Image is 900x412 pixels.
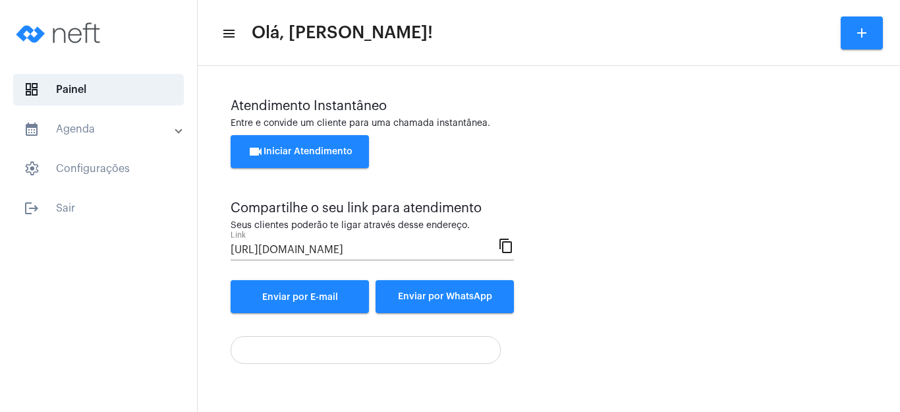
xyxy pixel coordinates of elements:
span: Painel [13,74,184,105]
div: Seus clientes poderão te ligar através desse endereço. [231,221,514,231]
span: Enviar por E-mail [262,293,338,302]
span: sidenav icon [24,82,40,98]
a: Enviar por E-mail [231,280,369,313]
mat-icon: content_copy [498,237,514,253]
mat-icon: videocam [248,144,264,160]
mat-expansion-panel-header: sidenav iconAgenda [8,113,197,145]
span: Iniciar Atendimento [248,147,352,156]
span: sidenav icon [24,161,40,177]
span: Enviar por WhatsApp [398,292,492,301]
div: Entre e convide um cliente para uma chamada instantânea. [231,119,867,129]
mat-icon: add [854,25,870,41]
span: Olá, [PERSON_NAME]! [252,22,433,44]
button: Iniciar Atendimento [231,135,369,168]
span: Configurações [13,153,184,185]
button: Enviar por WhatsApp [376,280,514,313]
mat-panel-title: Agenda [24,121,176,137]
mat-icon: sidenav icon [24,121,40,137]
div: Compartilhe o seu link para atendimento [231,201,514,216]
mat-icon: sidenav icon [24,200,40,216]
img: logo-neft-novo-2.png [11,7,109,59]
span: Sair [13,192,184,224]
mat-icon: sidenav icon [221,26,235,42]
div: Atendimento Instantâneo [231,99,867,113]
